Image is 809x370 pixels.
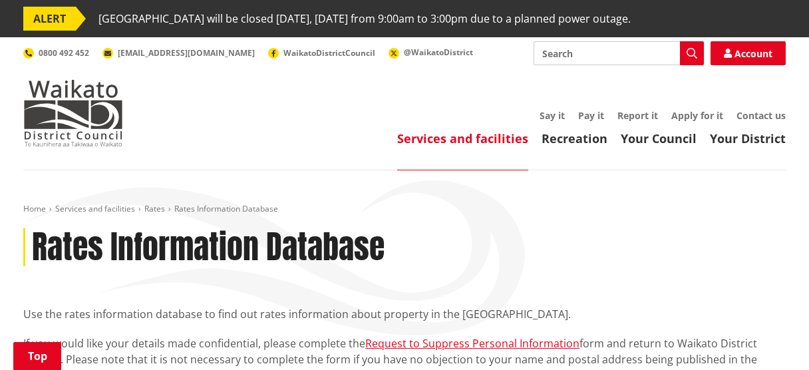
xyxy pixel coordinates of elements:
[542,130,607,146] a: Recreation
[540,109,565,122] a: Say it
[144,203,165,214] a: Rates
[365,336,579,351] a: Request to Suppress Personal Information
[39,47,89,59] span: 0800 492 452
[23,47,89,59] a: 0800 492 452
[13,342,61,370] a: Top
[23,80,123,146] img: Waikato District Council - Te Kaunihera aa Takiwaa o Waikato
[268,47,375,59] a: WaikatoDistrictCouncil
[710,130,786,146] a: Your District
[397,130,528,146] a: Services and facilities
[617,109,658,122] a: Report it
[55,203,135,214] a: Services and facilities
[98,7,631,31] span: [GEOGRAPHIC_DATA] will be closed [DATE], [DATE] from 9:00am to 3:00pm due to a planned power outage.
[283,47,375,59] span: WaikatoDistrictCouncil
[23,203,46,214] a: Home
[102,47,255,59] a: [EMAIL_ADDRESS][DOMAIN_NAME]
[736,109,786,122] a: Contact us
[621,130,697,146] a: Your Council
[23,7,76,31] span: ALERT
[118,47,255,59] span: [EMAIL_ADDRESS][DOMAIN_NAME]
[389,47,473,58] a: @WaikatoDistrict
[404,47,473,58] span: @WaikatoDistrict
[711,41,786,65] a: Account
[32,228,385,267] h1: Rates Information Database
[578,109,604,122] a: Pay it
[23,204,786,215] nav: breadcrumb
[174,203,278,214] span: Rates Information Database
[23,306,786,322] p: Use the rates information database to find out rates information about property in the [GEOGRAPHI...
[671,109,723,122] a: Apply for it
[534,41,704,65] input: Search input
